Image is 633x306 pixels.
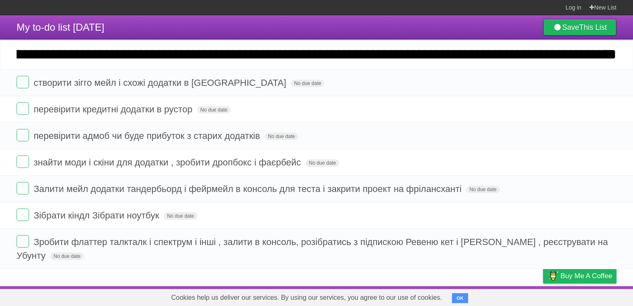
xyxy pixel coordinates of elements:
label: Done [17,235,29,248]
span: Залити мейл додатки тандербьорд і фейрмейл в консоль для теста і закрити проект на фрілансханті [34,184,464,194]
label: Done [17,102,29,115]
button: OK [452,293,468,303]
a: SaveThis List [543,19,616,36]
span: No due date [466,186,500,193]
a: Developers [460,288,494,304]
span: перевірити адмоб чи буде прибуток з старих додатків [34,131,262,141]
a: Privacy [532,288,554,304]
span: No due date [164,212,197,220]
label: Done [17,129,29,141]
label: Done [17,182,29,194]
span: створити зігго мейл і схожі додатки в [GEOGRAPHIC_DATA] [34,78,288,88]
span: No due date [50,253,84,260]
span: No due date [291,80,324,87]
a: About [433,288,450,304]
a: Suggest a feature [564,288,616,304]
label: Done [17,209,29,221]
span: No due date [306,159,339,167]
span: My to-do list [DATE] [17,22,104,33]
b: This List [579,23,607,32]
span: Зробити флаттер талкталк і спектрум і інші , залити в консоль, розібратись з підпискою Ревеню кет... [17,237,608,261]
span: No due date [197,106,231,114]
a: Buy me a coffee [543,268,616,284]
img: Buy me a coffee [547,269,558,283]
span: знайти моди і скіни для додатки , зробити дропбокс і фаєрбейс [34,157,303,168]
label: Done [17,76,29,88]
a: Terms [504,288,522,304]
span: Зібрати кіндл Зібрати ноутбук [34,210,161,221]
span: No due date [265,133,298,140]
span: перевірити кредитні додатки в рустор [34,104,194,114]
span: Cookies help us deliver our services. By using our services, you agree to our use of cookies. [163,289,450,306]
span: Buy me a coffee [561,269,612,283]
label: Done [17,155,29,168]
